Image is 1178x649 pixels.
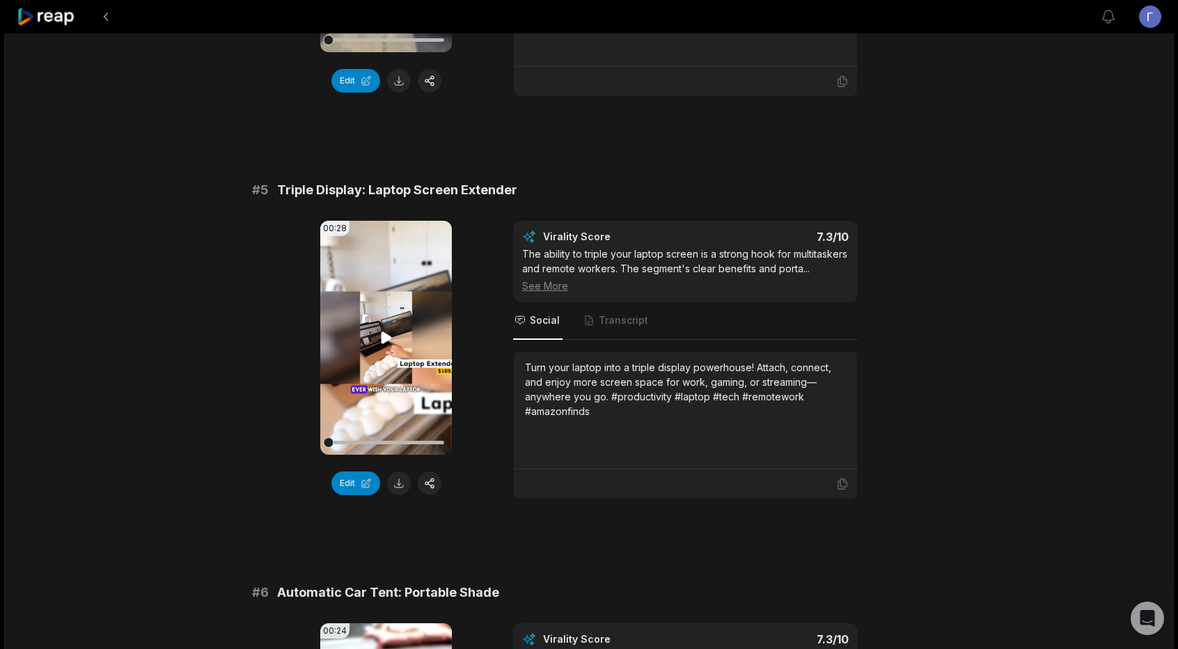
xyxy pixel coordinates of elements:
[525,360,846,419] div: Turn your laptop into a triple display powerhouse! Attach, connect, and enjoy more screen space f...
[252,583,269,602] span: # 6
[277,583,499,602] span: Automatic Car Tent: Portable Shade
[543,230,693,244] div: Virality Score
[513,302,858,340] nav: Tabs
[543,632,693,646] div: Virality Score
[331,471,380,495] button: Edit
[530,313,560,327] span: Social
[522,279,849,293] div: See More
[522,247,849,293] div: The ability to triple your laptop screen is a strong hook for multitaskers and remote workers. Th...
[320,221,452,455] video: Your browser does not support mp4 format.
[599,313,648,327] span: Transcript
[277,180,517,200] span: Triple Display: Laptop Screen Extender
[700,230,849,244] div: 7.3 /10
[331,69,380,93] button: Edit
[252,180,269,200] span: # 5
[1131,602,1164,635] div: Open Intercom Messenger
[700,632,849,646] div: 7.3 /10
